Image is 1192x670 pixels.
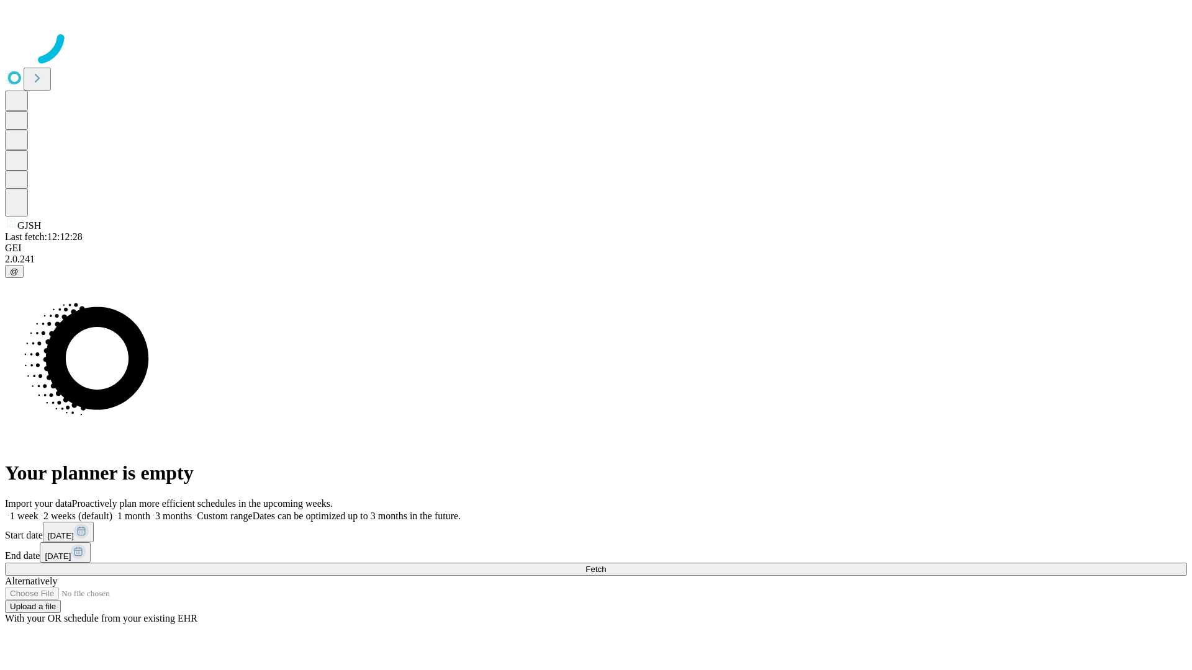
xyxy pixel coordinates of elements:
[40,542,91,563] button: [DATE]
[5,498,72,509] span: Import your data
[43,511,112,521] span: 2 weeks (default)
[5,265,24,278] button: @
[197,511,252,521] span: Custom range
[10,267,19,276] span: @
[48,531,74,540] span: [DATE]
[5,563,1187,576] button: Fetch
[72,498,333,509] span: Proactively plan more efficient schedules in the upcoming weeks.
[155,511,192,521] span: 3 months
[253,511,461,521] span: Dates can be optimized up to 3 months in the future.
[117,511,150,521] span: 1 month
[5,576,57,586] span: Alternatively
[5,243,1187,254] div: GEI
[5,522,1187,542] div: Start date
[5,600,61,613] button: Upload a file
[5,542,1187,563] div: End date
[45,552,71,561] span: [DATE]
[17,220,41,231] span: GJSH
[43,522,94,542] button: [DATE]
[5,462,1187,485] h1: Your planner is empty
[5,254,1187,265] div: 2.0.241
[10,511,38,521] span: 1 week
[5,231,83,242] span: Last fetch: 12:12:28
[5,613,197,623] span: With your OR schedule from your existing EHR
[585,565,606,574] span: Fetch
